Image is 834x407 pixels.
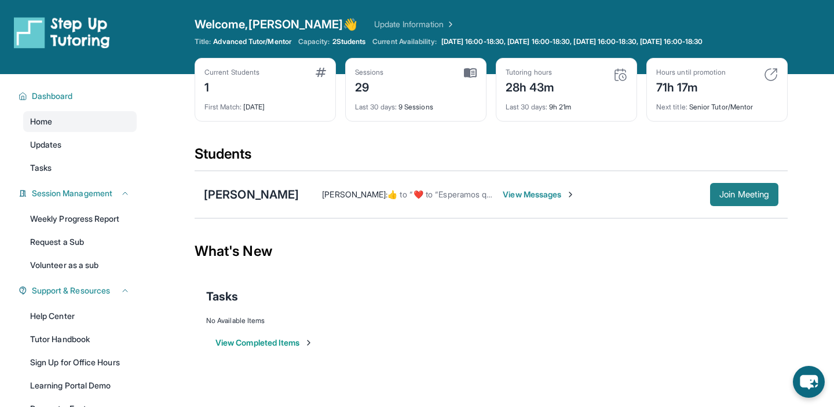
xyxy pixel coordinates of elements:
[566,190,575,199] img: Chevron-Right
[464,68,477,78] img: card
[23,329,137,350] a: Tutor Handbook
[27,90,130,102] button: Dashboard
[23,232,137,252] a: Request a Sub
[215,337,313,349] button: View Completed Items
[23,306,137,327] a: Help Center
[195,226,788,277] div: What's New
[204,68,259,77] div: Current Students
[793,366,825,398] button: chat-button
[206,316,776,325] div: No Available Items
[764,68,778,82] img: card
[322,189,387,199] span: [PERSON_NAME] :
[613,68,627,82] img: card
[204,96,326,112] div: [DATE]
[503,189,575,200] span: View Messages
[30,162,52,174] span: Tasks
[23,255,137,276] a: Volunteer as a sub
[355,77,384,96] div: 29
[355,68,384,77] div: Sessions
[32,188,112,199] span: Session Management
[204,186,299,203] div: [PERSON_NAME]
[441,37,703,46] span: [DATE] 16:00-18:30, [DATE] 16:00-18:30, [DATE] 16:00-18:30, [DATE] 16:00-18:30
[204,102,242,111] span: First Match :
[316,68,326,77] img: card
[656,77,726,96] div: 71h 17m
[30,139,62,151] span: Updates
[656,96,778,112] div: Senior Tutor/Mentor
[710,183,778,206] button: Join Meeting
[506,68,555,77] div: Tutoring hours
[27,188,130,199] button: Session Management
[14,16,110,49] img: logo
[27,285,130,296] button: Support & Resources
[506,96,627,112] div: 9h 21m
[506,77,555,96] div: 28h 43m
[23,375,137,396] a: Learning Portal Demo
[506,102,547,111] span: Last 30 days :
[372,37,436,46] span: Current Availability:
[298,37,330,46] span: Capacity:
[332,37,366,46] span: 2 Students
[355,96,477,112] div: 9 Sessions
[23,111,137,132] a: Home
[444,19,455,30] img: Chevron Right
[32,90,73,102] span: Dashboard
[439,37,705,46] a: [DATE] 16:00-18:30, [DATE] 16:00-18:30, [DATE] 16:00-18:30, [DATE] 16:00-18:30
[656,68,726,77] div: Hours until promotion
[719,191,769,198] span: Join Meeting
[204,77,259,96] div: 1
[23,208,137,229] a: Weekly Progress Report
[23,157,137,178] a: Tasks
[195,37,211,46] span: Title:
[374,19,455,30] a: Update Information
[355,102,397,111] span: Last 30 days :
[656,102,687,111] span: Next title :
[23,352,137,373] a: Sign Up for Office Hours
[32,285,110,296] span: Support & Resources
[195,145,788,170] div: Students
[23,134,137,155] a: Updates
[195,16,358,32] span: Welcome, [PERSON_NAME] 👋
[206,288,238,305] span: Tasks
[30,116,52,127] span: Home
[213,37,291,46] span: Advanced Tutor/Mentor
